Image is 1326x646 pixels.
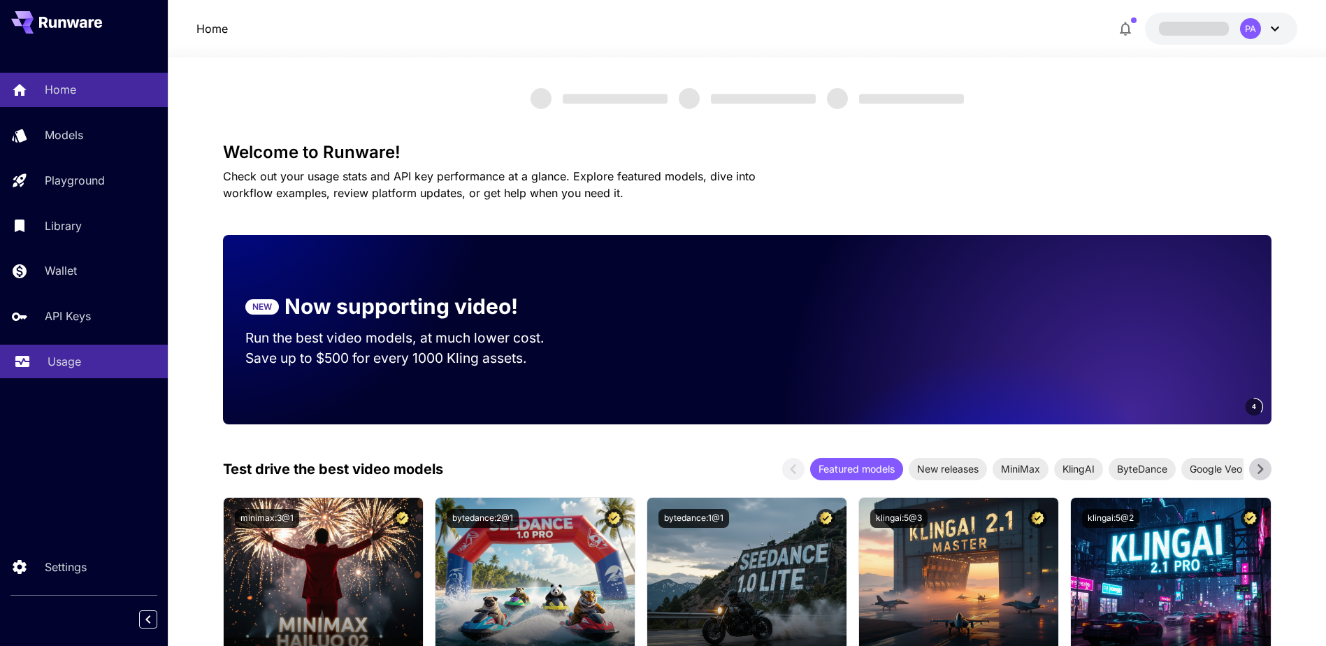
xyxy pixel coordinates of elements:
p: Run the best video models, at much lower cost. [245,328,571,348]
p: Models [45,127,83,143]
nav: breadcrumb [196,20,228,37]
p: Now supporting video! [284,291,518,322]
button: Certified Model – Vetted for best performance and includes a commercial license. [393,509,412,528]
button: PA [1145,13,1297,45]
h3: Welcome to Runware! [223,143,1271,162]
p: Settings [45,559,87,575]
p: Usage [48,353,81,370]
div: Collapse sidebar [150,607,168,632]
span: Google Veo [1181,461,1251,476]
button: bytedance:1@1 [658,509,729,528]
p: Library [45,217,82,234]
span: KlingAI [1054,461,1103,476]
span: Featured models [810,461,903,476]
div: PA [1240,18,1261,39]
button: Certified Model – Vetted for best performance and includes a commercial license. [1241,509,1260,528]
div: New releases [909,458,987,480]
p: Home [45,81,76,98]
button: klingai:5@3 [870,509,928,528]
div: Google Veo [1181,458,1251,480]
button: klingai:5@2 [1082,509,1139,528]
button: minimax:3@1 [235,509,299,528]
div: KlingAI [1054,458,1103,480]
p: API Keys [45,308,91,324]
span: ByteDance [1109,461,1176,476]
div: Featured models [810,458,903,480]
button: Certified Model – Vetted for best performance and includes a commercial license. [816,509,835,528]
span: 4 [1252,401,1256,412]
p: Test drive the best video models [223,459,443,480]
div: MiniMax [993,458,1048,480]
p: Wallet [45,262,77,279]
div: ByteDance [1109,458,1176,480]
a: Home [196,20,228,37]
button: Collapse sidebar [139,610,157,629]
p: Save up to $500 for every 1000 Kling assets. [245,348,571,368]
span: MiniMax [993,461,1048,476]
p: NEW [252,301,272,313]
button: bytedance:2@1 [447,509,519,528]
span: New releases [909,461,987,476]
button: Certified Model – Vetted for best performance and includes a commercial license. [605,509,624,528]
p: Playground [45,172,105,189]
button: Certified Model – Vetted for best performance and includes a commercial license. [1028,509,1047,528]
span: Check out your usage stats and API key performance at a glance. Explore featured models, dive int... [223,169,756,200]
